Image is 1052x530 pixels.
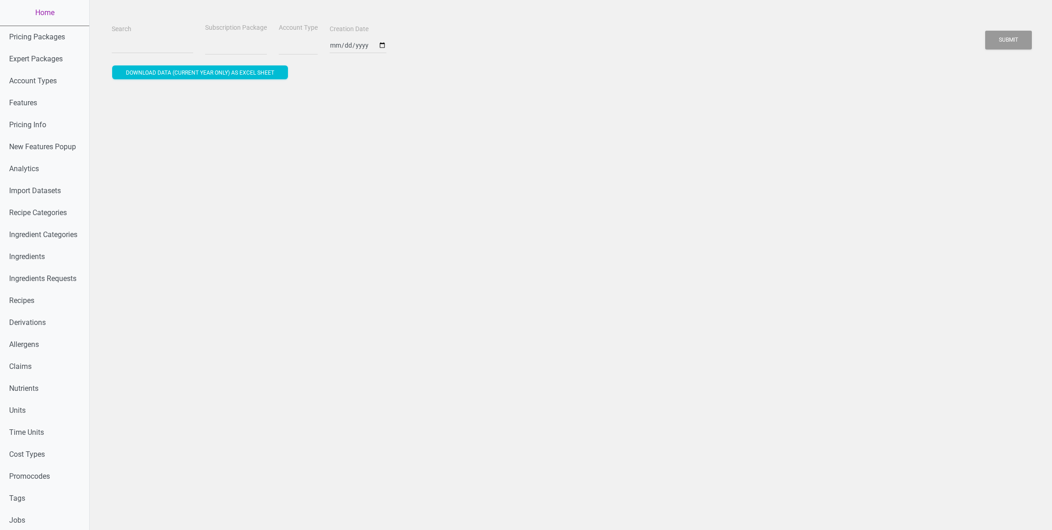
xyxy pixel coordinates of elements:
label: Subscription Package [205,23,267,32]
button: Submit [985,31,1032,49]
label: Account Type [279,23,318,32]
label: Search [112,25,131,34]
button: Download data (current year only) as excel sheet [112,65,288,79]
span: Download data (current year only) as excel sheet [126,70,274,76]
label: Creation Date [330,25,369,34]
